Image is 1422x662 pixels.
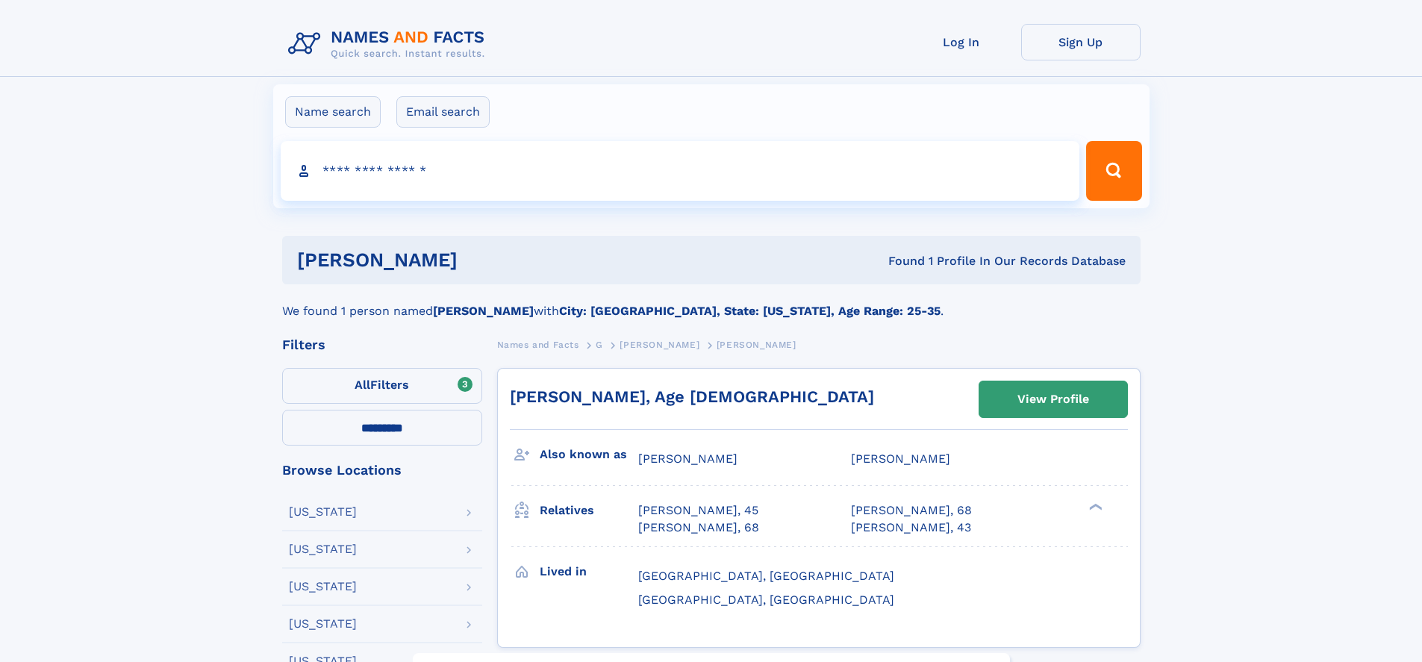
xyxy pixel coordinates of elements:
[620,340,699,350] span: [PERSON_NAME]
[620,335,699,354] a: [PERSON_NAME]
[1085,502,1103,512] div: ❯
[851,519,971,536] a: [PERSON_NAME], 43
[638,452,737,466] span: [PERSON_NAME]
[289,506,357,518] div: [US_STATE]
[596,335,603,354] a: G
[497,335,579,354] a: Names and Facts
[289,543,357,555] div: [US_STATE]
[282,368,482,404] label: Filters
[638,502,758,519] a: [PERSON_NAME], 45
[281,141,1080,201] input: search input
[282,24,497,64] img: Logo Names and Facts
[396,96,490,128] label: Email search
[851,452,950,466] span: [PERSON_NAME]
[638,569,894,583] span: [GEOGRAPHIC_DATA], [GEOGRAPHIC_DATA]
[1086,141,1141,201] button: Search Button
[289,581,357,593] div: [US_STATE]
[638,519,759,536] a: [PERSON_NAME], 68
[297,251,673,269] h1: [PERSON_NAME]
[282,463,482,477] div: Browse Locations
[433,304,534,318] b: [PERSON_NAME]
[540,498,638,523] h3: Relatives
[979,381,1127,417] a: View Profile
[638,593,894,607] span: [GEOGRAPHIC_DATA], [GEOGRAPHIC_DATA]
[851,502,972,519] a: [PERSON_NAME], 68
[540,442,638,467] h3: Also known as
[673,253,1126,269] div: Found 1 Profile In Our Records Database
[559,304,941,318] b: City: [GEOGRAPHIC_DATA], State: [US_STATE], Age Range: 25-35
[285,96,381,128] label: Name search
[540,559,638,584] h3: Lived in
[289,618,357,630] div: [US_STATE]
[1017,382,1089,416] div: View Profile
[282,338,482,352] div: Filters
[596,340,603,350] span: G
[510,387,874,406] a: [PERSON_NAME], Age [DEMOGRAPHIC_DATA]
[282,284,1141,320] div: We found 1 person named with .
[902,24,1021,60] a: Log In
[717,340,796,350] span: [PERSON_NAME]
[1021,24,1141,60] a: Sign Up
[355,378,370,392] span: All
